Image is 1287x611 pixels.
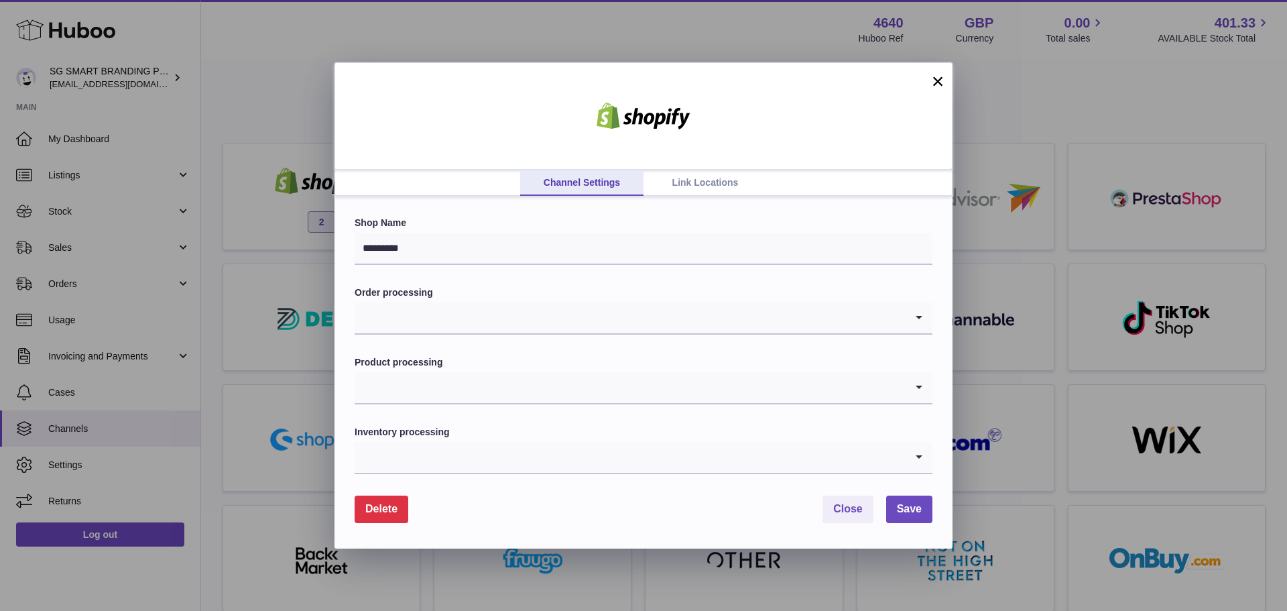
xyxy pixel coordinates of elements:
input: Search for option [355,302,906,333]
label: Product processing [355,356,932,369]
img: shopify [587,103,700,129]
button: Close [822,496,873,523]
div: Search for option [355,302,932,335]
button: Save [886,496,932,523]
span: Delete [365,503,397,514]
span: Close [833,503,863,514]
button: × [930,73,946,89]
input: Search for option [355,372,906,403]
div: Search for option [355,372,932,404]
label: Order processing [355,286,932,299]
a: Channel Settings [520,170,643,196]
button: Delete [355,496,408,523]
label: Shop Name [355,217,932,229]
span: Save [897,503,922,514]
a: Link Locations [643,170,767,196]
div: Search for option [355,442,932,474]
input: Search for option [355,442,906,473]
label: Inventory processing [355,426,932,439]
